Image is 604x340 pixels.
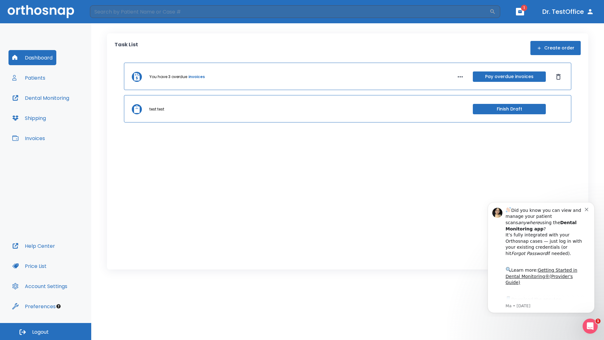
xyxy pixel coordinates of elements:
[8,238,59,253] button: Help Center
[596,319,601,324] span: 1
[27,107,107,112] p: Message from Ma, sent 6w ago
[8,110,50,126] button: Shipping
[8,90,73,105] button: Dental Monitoring
[473,104,546,114] button: Finish Draft
[90,5,489,18] input: Search by Patient Name or Case #
[188,74,205,80] a: invoices
[553,72,563,82] button: Dismiss
[8,299,59,314] button: Preferences
[540,6,596,17] button: Dr. TestOffice
[8,5,74,18] img: Orthosnap
[8,279,71,294] button: Account Settings
[8,50,56,65] button: Dashboard
[32,329,49,336] span: Logout
[27,100,83,112] a: App Store
[530,41,581,55] button: Create order
[583,319,598,334] iframe: Intercom live chat
[115,41,138,55] p: Task List
[478,196,604,317] iframe: Intercom notifications message
[8,70,49,85] button: Patients
[521,5,527,11] span: 1
[149,106,164,112] p: test test
[107,10,112,15] button: Dismiss notification
[56,303,61,309] div: Tooltip anchor
[27,99,107,131] div: Download the app: | ​ Let us know if you need help getting started!
[8,131,49,146] button: Invoices
[8,258,50,274] button: Price List
[473,71,546,82] button: Pay overdue invoices
[149,74,187,80] p: You have 3 overdue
